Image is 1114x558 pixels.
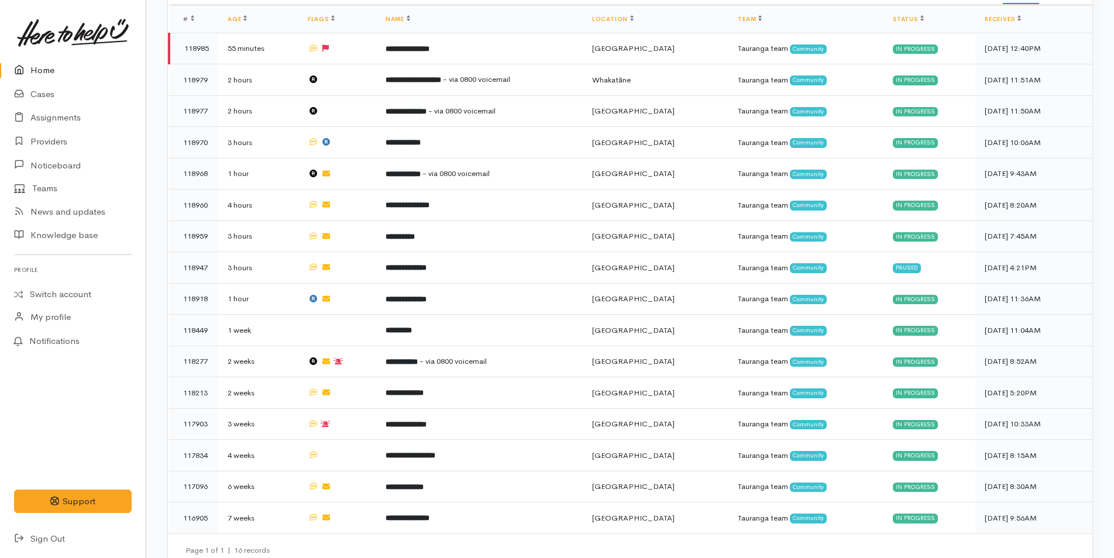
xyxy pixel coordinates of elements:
[893,451,938,460] div: In progress
[183,15,194,23] span: #
[592,75,631,85] span: Whakatāne
[790,232,827,242] span: Community
[893,263,921,273] div: Paused
[728,440,883,471] td: Tauranga team
[738,15,762,23] a: Team
[728,283,883,315] td: Tauranga team
[169,502,218,533] td: 116905
[592,481,675,491] span: [GEOGRAPHIC_DATA]
[443,74,510,84] span: - via 0800 voicemail
[790,107,827,116] span: Community
[975,346,1092,377] td: [DATE] 8:52AM
[592,231,675,241] span: [GEOGRAPHIC_DATA]
[218,377,298,409] td: 2 weeks
[218,64,298,96] td: 2 hours
[218,221,298,252] td: 3 hours
[218,252,298,284] td: 3 hours
[975,377,1092,409] td: [DATE] 5:20PM
[592,513,675,523] span: [GEOGRAPHIC_DATA]
[985,15,1021,23] a: Received
[975,158,1092,190] td: [DATE] 9:43AM
[728,221,883,252] td: Tauranga team
[893,483,938,492] div: In progress
[790,388,827,398] span: Community
[790,44,827,54] span: Community
[14,490,132,514] button: Support
[218,190,298,221] td: 4 hours
[14,262,132,278] h6: Profile
[975,95,1092,127] td: [DATE] 11:50AM
[728,190,883,221] td: Tauranga team
[592,137,675,147] span: [GEOGRAPHIC_DATA]
[893,232,938,242] div: In progress
[975,471,1092,502] td: [DATE] 8:30AM
[169,221,218,252] td: 118959
[893,107,938,116] div: In progress
[218,127,298,159] td: 3 hours
[428,106,496,116] span: - via 0800 voicemail
[169,190,218,221] td: 118960
[169,346,218,377] td: 118277
[728,95,883,127] td: Tauranga team
[169,64,218,96] td: 118979
[218,283,298,315] td: 1 hour
[592,294,675,304] span: [GEOGRAPHIC_DATA]
[893,357,938,367] div: In progress
[592,200,675,210] span: [GEOGRAPHIC_DATA]
[893,15,924,23] a: Status
[893,514,938,523] div: In progress
[728,502,883,533] td: Tauranga team
[790,138,827,147] span: Community
[790,357,827,367] span: Community
[592,106,675,116] span: [GEOGRAPHIC_DATA]
[975,221,1092,252] td: [DATE] 7:45AM
[592,43,675,53] span: [GEOGRAPHIC_DATA]
[218,471,298,502] td: 6 weeks
[592,419,675,429] span: [GEOGRAPHIC_DATA]
[728,377,883,409] td: Tauranga team
[218,502,298,533] td: 7 weeks
[228,15,247,23] a: Age
[728,158,883,190] td: Tauranga team
[790,201,827,210] span: Community
[386,15,410,23] a: Name
[893,138,938,147] div: In progress
[975,283,1092,315] td: [DATE] 11:36AM
[975,33,1092,64] td: [DATE] 12:40PM
[975,502,1092,533] td: [DATE] 9:56AM
[975,440,1092,471] td: [DATE] 8:15AM
[218,346,298,377] td: 2 weeks
[592,356,675,366] span: [GEOGRAPHIC_DATA]
[893,295,938,304] div: In progress
[790,420,827,429] span: Community
[893,326,938,335] div: In progress
[169,471,218,502] td: 117096
[420,356,487,366] span: - via 0800 voicemail
[790,263,827,273] span: Community
[975,408,1092,440] td: [DATE] 10:33AM
[790,170,827,179] span: Community
[308,15,335,23] a: Flags
[218,408,298,440] td: 3 weeks
[592,325,675,335] span: [GEOGRAPHIC_DATA]
[592,168,675,178] span: [GEOGRAPHIC_DATA]
[975,127,1092,159] td: [DATE] 10:06AM
[975,190,1092,221] td: [DATE] 8:20AM
[169,127,218,159] td: 118970
[169,95,218,127] td: 118977
[728,127,883,159] td: Tauranga team
[592,388,675,398] span: [GEOGRAPHIC_DATA]
[893,44,938,54] div: In progress
[218,33,298,64] td: 55 minutes
[169,158,218,190] td: 118968
[790,75,827,85] span: Community
[728,33,883,64] td: Tauranga team
[893,170,938,179] div: In progress
[790,451,827,460] span: Community
[592,450,675,460] span: [GEOGRAPHIC_DATA]
[422,168,490,178] span: - via 0800 voicemail
[893,420,938,429] div: In progress
[893,75,938,85] div: In progress
[169,252,218,284] td: 118947
[169,440,218,471] td: 117834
